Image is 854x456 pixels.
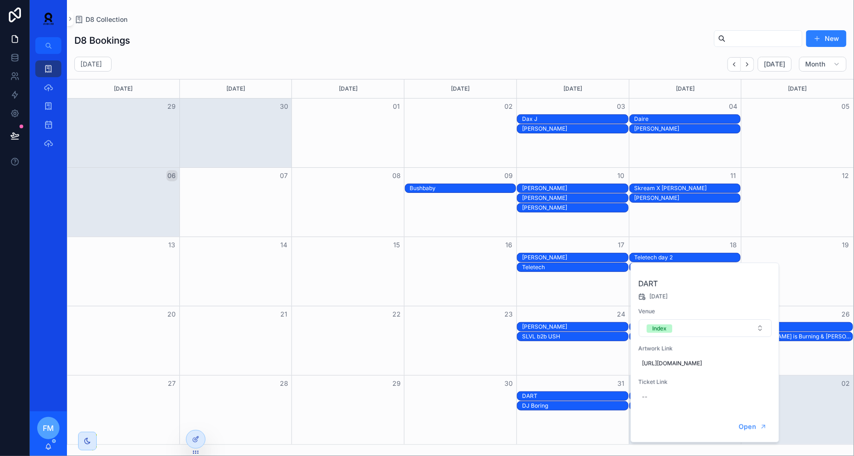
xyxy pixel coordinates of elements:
[649,293,668,300] span: [DATE]
[635,125,741,133] div: Yousuke Yukimatsu
[635,253,741,262] div: Teletech day 2
[840,378,851,389] button: 02
[639,319,772,337] button: Select Button
[522,323,628,330] div: [PERSON_NAME]
[728,101,739,112] button: 04
[840,101,851,112] button: 05
[67,79,854,445] div: Month View
[747,323,853,330] div: VTSS
[522,185,628,192] div: [PERSON_NAME]
[278,170,290,181] button: 07
[74,34,130,47] h1: D8 Bookings
[616,101,627,112] button: 03
[278,239,290,251] button: 14
[616,309,627,320] button: 24
[181,79,291,98] div: [DATE]
[743,79,852,98] div: [DATE]
[635,185,741,192] div: Skream X [PERSON_NAME]
[616,170,627,181] button: 10
[166,309,178,320] button: 20
[635,194,741,202] div: Amber Broos
[758,57,792,72] button: [DATE]
[840,239,851,251] button: 19
[522,194,628,202] div: [PERSON_NAME]
[747,323,853,331] div: VTSS
[805,60,826,68] span: Month
[522,263,628,271] div: Teletech
[741,57,754,72] button: Next
[522,253,628,262] div: Nick Warren
[522,333,628,340] div: SLVL b2b USH
[642,360,768,367] span: [URL][DOMAIN_NAME]
[747,332,853,341] div: Enzo is Burning & Murphy's Law
[728,57,741,72] button: Back
[635,125,741,132] div: [PERSON_NAME]
[503,101,514,112] button: 02
[74,15,127,24] a: D8 Collection
[522,115,628,123] div: Dax J
[840,309,851,320] button: 26
[406,79,515,98] div: [DATE]
[37,11,60,26] img: App logo
[503,170,514,181] button: 09
[764,60,786,68] span: [DATE]
[278,101,290,112] button: 30
[799,57,847,72] button: Month
[747,333,853,340] div: [PERSON_NAME] is Burning & [PERSON_NAME] Law
[69,79,178,98] div: [DATE]
[503,378,514,389] button: 30
[652,324,667,333] div: Index
[166,170,178,181] button: 06
[638,378,772,386] span: Ticket Link
[840,170,851,181] button: 12
[278,309,290,320] button: 21
[635,194,741,202] div: [PERSON_NAME]
[391,170,402,181] button: 08
[522,323,628,331] div: Andres Campo
[522,332,628,341] div: SLVL b2b USH
[391,101,402,112] button: 01
[80,59,102,69] h2: [DATE]
[522,392,628,400] div: DART
[522,204,628,211] div: [PERSON_NAME]
[522,204,628,212] div: Oscar Mulero
[522,254,628,261] div: [PERSON_NAME]
[635,254,741,261] div: Teletech day 2
[638,308,772,315] span: Venue
[638,278,772,289] h2: DART
[631,79,740,98] div: [DATE]
[635,115,741,123] div: Daire
[522,264,628,271] div: Teletech
[635,184,741,192] div: Skream X Krystal Klear
[522,402,628,410] div: DJ Boring
[806,30,847,47] button: New
[410,185,516,192] div: Bushbaby
[522,194,628,202] div: Kolter
[739,423,756,431] span: Open
[166,378,178,389] button: 27
[522,402,628,410] div: DJ Boring
[410,184,516,192] div: Bushbaby
[391,309,402,320] button: 22
[503,309,514,320] button: 23
[293,79,403,98] div: [DATE]
[30,54,67,164] div: scrollable content
[616,378,627,389] button: 31
[642,393,648,401] div: --
[728,239,739,251] button: 18
[728,170,739,181] button: 11
[391,378,402,389] button: 29
[166,101,178,112] button: 29
[86,15,127,24] span: D8 Collection
[616,239,627,251] button: 17
[733,419,773,435] button: Open
[522,125,628,132] div: [PERSON_NAME]
[43,423,54,434] span: FM
[518,79,628,98] div: [DATE]
[638,345,772,352] span: Artwork Link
